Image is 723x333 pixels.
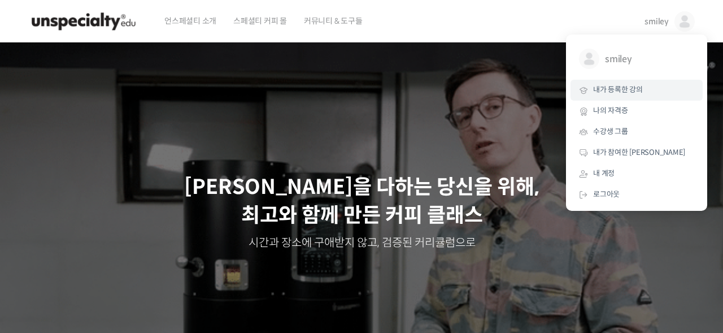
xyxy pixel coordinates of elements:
a: 내가 등록한 강의 [570,80,703,101]
a: 내 계정 [570,163,703,184]
a: 로그아웃 [570,184,703,205]
a: 나의 자격증 [570,101,703,122]
span: 대화 [103,257,117,266]
span: 홈 [36,256,42,265]
a: 설정 [146,239,217,267]
span: 내 계정 [593,168,615,178]
span: smiley [644,16,669,27]
p: 시간과 장소에 구애받지 않고, 검증된 커리큘럼으로 [11,235,712,251]
p: [PERSON_NAME]을 다하는 당신을 위해, 최고와 함께 만든 커피 클래스 [11,173,712,230]
span: 나의 자격증 [593,106,628,115]
span: 내가 등록한 강의 [593,85,643,94]
a: 홈 [3,239,75,267]
span: 설정 [175,256,188,265]
span: 수강생 그룹 [593,127,628,136]
a: smiley [570,40,703,80]
a: 내가 참여한 [PERSON_NAME] [570,142,703,163]
span: 내가 참여한 [PERSON_NAME] [593,148,685,157]
a: 대화 [75,239,146,267]
span: 로그아웃 [593,189,620,199]
a: 수강생 그룹 [570,122,703,142]
span: smiley [605,49,689,70]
